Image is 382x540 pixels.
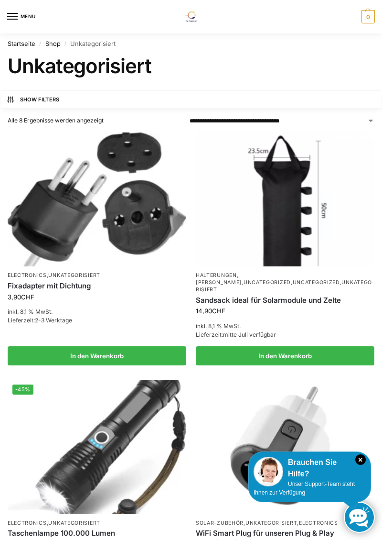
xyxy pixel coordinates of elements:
[61,40,71,47] span: /
[7,10,36,24] button: Menu
[8,272,47,278] a: Electronics
[8,529,186,538] a: Taschenlampe 100.000 Lumen
[1,90,382,109] button: Show Filters
[196,279,372,293] a: Unkategorisiert
[48,520,100,526] a: Unkategorisiert
[355,454,366,465] i: Schließen
[254,481,355,496] span: Unser Support-Team steht Ihnen zur Verfügung
[8,281,186,291] a: Fixadapter mit Dichtung
[254,457,283,486] img: Customer service
[212,307,225,315] span: CHF
[8,346,186,365] a: In den Warenkorb legen: „Fixadapter mit Dichtung“
[196,272,237,278] a: Halterungen
[190,117,375,125] select: Shop-Reihenfolge
[8,380,186,514] a: -45%Extrem Starke Taschenlampe
[254,457,366,480] div: Brauchen Sie Hilfe?
[8,132,186,267] img: Fixadapter mit Dichtung
[196,296,374,305] a: Sandsack ideal für Solarmodule und Zelte
[45,40,61,47] a: Shop
[8,54,374,78] h1: Unkategorisiert
[21,293,34,301] span: CHF
[8,317,72,324] span: Lieferzeit:
[180,11,202,22] img: Solaranlagen, Speicheranlagen und Energiesparprodukte
[35,317,72,324] span: 2-3 Werktage
[293,279,340,286] a: Uncategorized
[359,10,375,23] nav: Cart contents
[8,520,47,526] a: Electronics
[196,380,374,514] img: WiFi Smart Plug für unseren Plug & Play Batteriespeicher
[8,33,374,54] nav: Breadcrumb
[8,293,34,301] bdi: 3,90
[8,380,186,514] img: Extrem Starke Taschenlampe
[196,272,374,294] p: , , , ,
[196,322,374,331] p: inkl. 8,1 % MwSt.
[196,279,242,286] a: [PERSON_NAME]
[8,116,180,125] p: Alle 8 Ergebnisse werden angezeigt
[8,308,186,316] p: inkl. 8,1 % MwSt.
[196,346,374,365] a: In den Warenkorb legen: „Sandsack ideal für Solarmodule und Zelte“
[35,40,45,47] span: /
[196,132,374,267] img: Sandsäcke zu Beschwerung Camping, Schirme, Pavilions-Solarmodule
[48,272,100,278] a: Unkategorisiert
[245,520,297,526] a: Unkategorisiert
[196,307,225,315] bdi: 14,90
[196,520,374,527] p: , ,
[8,40,35,47] a: Startseite
[8,272,186,279] p: ,
[359,10,375,23] a: 0
[361,10,375,23] span: 0
[299,520,338,526] a: Electronics
[196,520,244,526] a: Solar-Zubehör
[244,279,291,286] a: Uncategorized
[8,520,186,527] p: ,
[223,331,276,338] span: mitte Juli verfügbar
[196,331,276,338] span: Lieferzeit:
